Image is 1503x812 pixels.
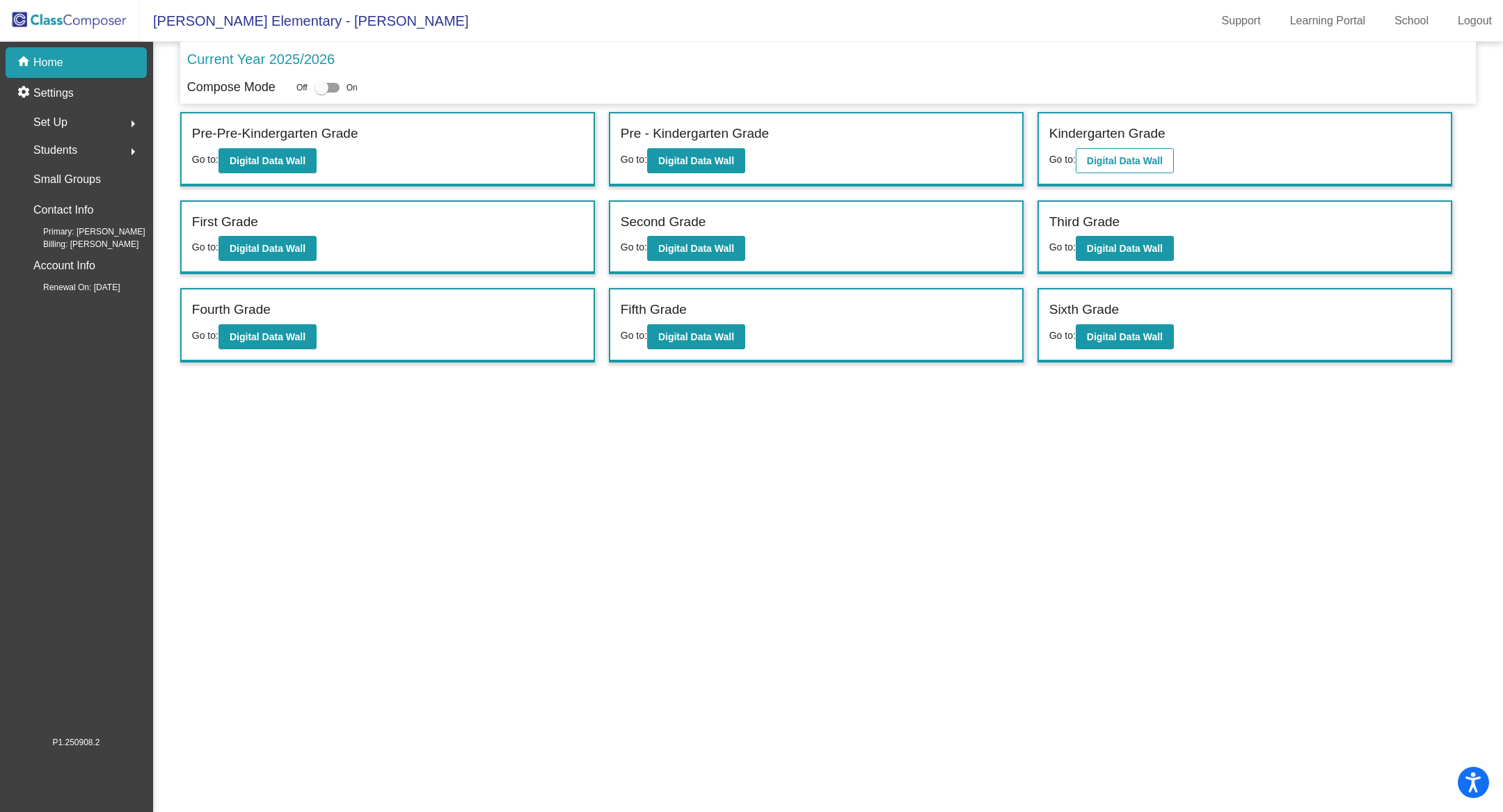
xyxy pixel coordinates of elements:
[621,300,687,320] label: Fifth Grade
[139,10,468,32] span: [PERSON_NAME] Elementary - [PERSON_NAME]
[17,54,33,71] mat-icon: home
[187,78,276,97] p: Compose Mode
[647,148,745,173] button: Digital Data Wall
[1279,10,1377,32] a: Learning Portal
[621,154,647,165] span: Go to:
[33,170,101,189] p: Small Groups
[1076,324,1174,349] button: Digital Data Wall
[1087,155,1163,166] b: Digital Data Wall
[192,154,218,165] span: Go to:
[192,300,271,320] label: Fourth Grade
[33,113,67,132] span: Set Up
[1087,331,1163,342] b: Digital Data Wall
[33,256,95,276] p: Account Info
[1087,243,1163,254] b: Digital Data Wall
[1076,148,1174,173] button: Digital Data Wall
[1049,330,1076,341] span: Go to:
[33,54,63,71] p: Home
[621,124,769,144] label: Pre - Kindergarten Grade
[192,241,218,253] span: Go to:
[230,331,305,342] b: Digital Data Wall
[658,155,734,166] b: Digital Data Wall
[33,85,74,102] p: Settings
[1049,124,1166,144] label: Kindergarten Grade
[21,281,120,294] span: Renewal On: [DATE]
[218,236,317,261] button: Digital Data Wall
[647,324,745,349] button: Digital Data Wall
[187,49,335,70] p: Current Year 2025/2026
[1211,10,1272,32] a: Support
[1049,154,1076,165] span: Go to:
[621,330,647,341] span: Go to:
[33,141,77,160] span: Students
[1049,212,1120,232] label: Third Grade
[192,212,258,232] label: First Grade
[621,212,706,232] label: Second Grade
[230,243,305,254] b: Digital Data Wall
[621,241,647,253] span: Go to:
[33,200,93,220] p: Contact Info
[218,148,317,173] button: Digital Data Wall
[125,143,141,160] mat-icon: arrow_right
[21,238,138,250] span: Billing: [PERSON_NAME]
[230,155,305,166] b: Digital Data Wall
[296,81,308,94] span: Off
[1049,300,1119,320] label: Sixth Grade
[658,243,734,254] b: Digital Data Wall
[1383,10,1440,32] a: School
[21,225,145,238] span: Primary: [PERSON_NAME]
[1049,241,1076,253] span: Go to:
[125,116,141,132] mat-icon: arrow_right
[647,236,745,261] button: Digital Data Wall
[347,81,358,94] span: On
[1447,10,1503,32] a: Logout
[658,331,734,342] b: Digital Data Wall
[17,85,33,102] mat-icon: settings
[192,124,358,144] label: Pre-Pre-Kindergarten Grade
[192,330,218,341] span: Go to:
[218,324,317,349] button: Digital Data Wall
[1076,236,1174,261] button: Digital Data Wall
